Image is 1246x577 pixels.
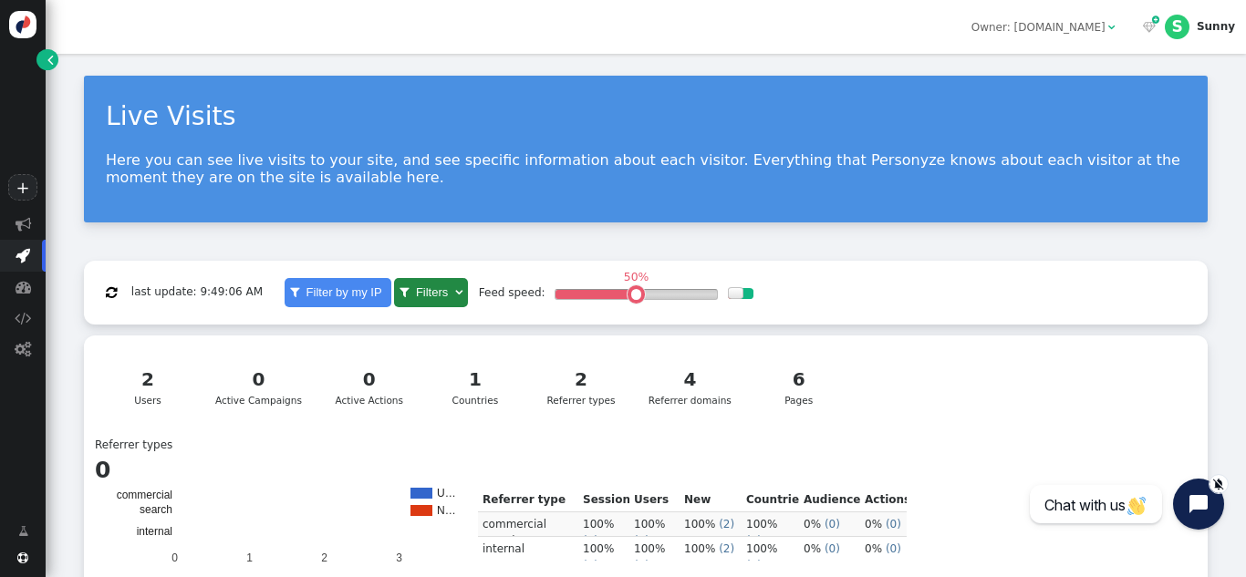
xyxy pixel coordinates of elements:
[543,366,619,393] div: 2
[117,489,172,501] text: commercial
[649,366,732,407] div: Referrer domains
[1152,14,1159,26] span: 
[583,559,598,572] span: ( )
[587,534,595,547] span: 2
[825,518,840,531] span: ( )
[746,518,777,531] span: 100%
[394,278,467,307] a:  Filters 
[412,285,452,299] span: Filters
[583,518,614,531] span: 100%
[971,19,1106,36] div: Owner: [DOMAIN_NAME]
[483,542,524,555] span: internal
[719,542,734,555] span: ( )
[886,542,901,555] span: ( )
[18,523,28,540] span: 
[215,366,302,393] div: 0
[95,278,128,306] button: 
[16,247,30,263] span: 
[890,518,898,531] span: 0
[634,542,665,555] span: 100%
[886,518,901,531] span: ( )
[331,366,408,407] div: Active Actions
[578,488,629,512] th: Sessions
[15,341,31,356] span: 
[751,534,758,547] span: 1
[723,542,731,555] span: 2
[634,559,649,572] span: ( )
[331,366,408,393] div: 0
[9,11,36,38] img: logo-icon.svg
[751,559,758,572] span: 1
[799,488,860,512] th: Audiences
[171,551,178,564] text: 0
[825,542,840,555] span: ( )
[543,366,619,407] div: Referrer types
[684,542,715,555] span: 100%
[479,284,545,301] div: Feed speed:
[634,518,665,531] span: 100%
[36,49,58,70] a: 
[478,488,578,512] th: Referrer type
[860,488,907,512] th: Actions
[1140,19,1159,36] a:  
[629,488,680,512] th: Users
[109,366,186,407] div: Users
[865,518,882,531] span: 0%
[680,488,742,512] th: New users
[285,278,390,307] a:  Filter by my IP
[15,310,31,325] span: 
[639,559,646,572] span: 2
[437,504,456,517] text: N…
[890,542,898,555] span: 0
[321,356,418,417] a: 0Active Actions
[99,356,196,417] a: 2Users
[723,518,731,531] span: 2
[131,286,263,299] span: last update: 9:49:06 AM
[140,503,172,516] text: search
[829,518,836,531] span: 0
[95,457,110,483] b: 0
[1108,22,1116,33] span: 
[205,356,311,417] a: 0Active Campaigns
[865,542,882,555] span: 0%
[303,285,386,299] span: Filter by my IP
[290,286,299,298] span: 
[587,559,595,572] span: 2
[321,551,327,564] text: 2
[16,216,31,232] span: 
[684,518,715,531] span: 100%
[437,487,456,500] text: U…
[427,356,524,417] a: 1Countries
[7,517,39,545] a: 
[106,286,117,299] span: 
[1165,15,1189,39] div: S
[1197,20,1235,33] div: Sunny
[583,542,614,555] span: 100%
[746,542,777,555] span: 100%
[804,518,821,531] span: 0%
[437,366,514,407] div: Countries
[106,98,1186,137] div: Live Visits
[742,488,799,512] th: Countries
[16,279,31,294] span: 
[17,552,28,563] span: 
[400,286,409,298] span: 
[649,366,732,393] div: 4
[746,559,762,572] span: ( )
[396,551,402,564] text: 3
[95,437,172,453] td: Referrer types
[719,518,734,531] span: ( )
[746,534,762,547] span: ( )
[437,366,514,393] div: 1
[47,52,53,68] span: 
[109,366,186,393] div: 2
[619,272,653,283] div: 50%
[106,151,1186,186] p: Here you can see live visits to your site, and see specific information about each visitor. Every...
[639,534,646,547] span: 2
[583,534,598,547] span: ( )
[829,542,836,555] span: 0
[760,366,836,407] div: Pages
[215,366,302,407] div: Active Campaigns
[751,356,847,417] a: 6Pages
[455,286,462,298] span: 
